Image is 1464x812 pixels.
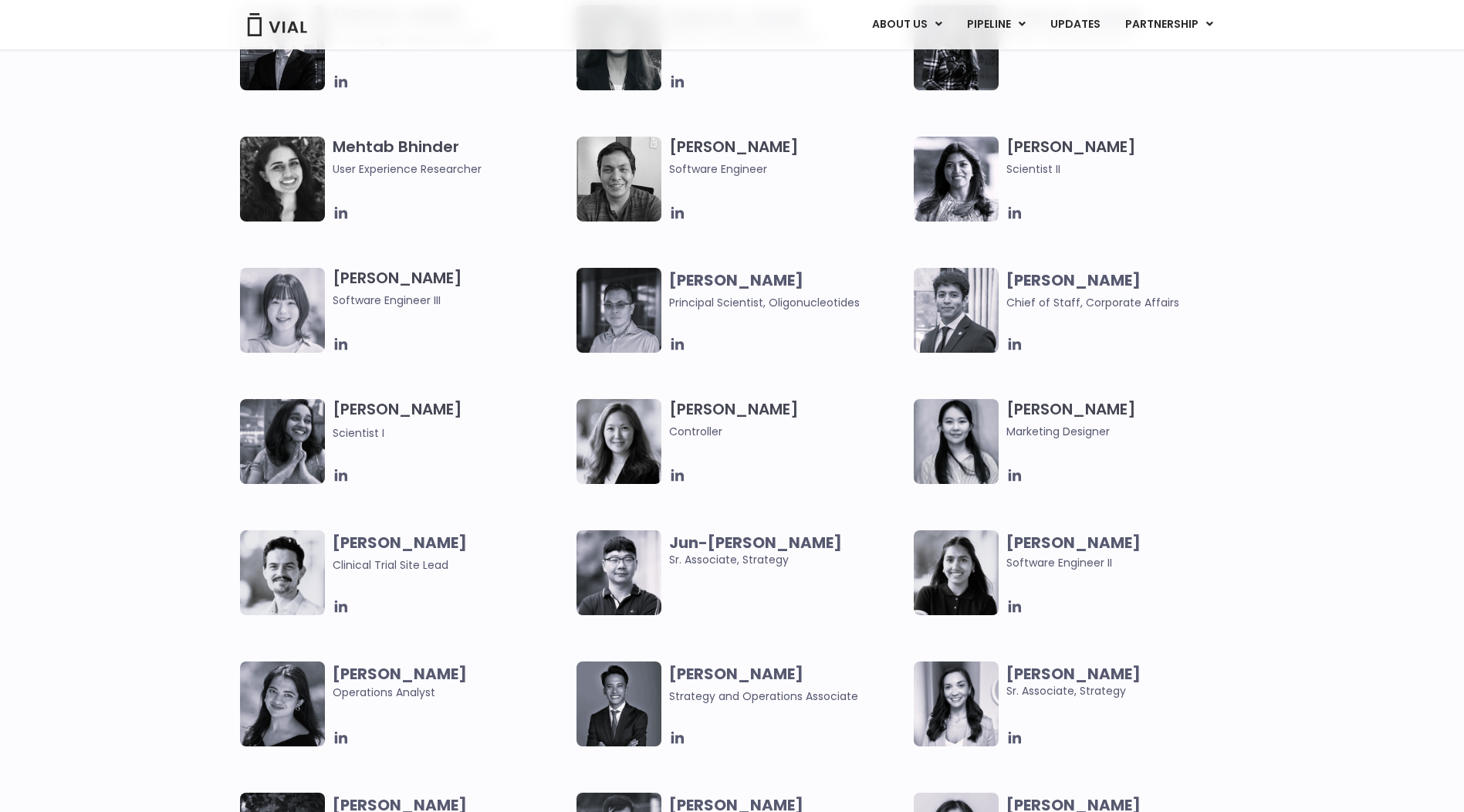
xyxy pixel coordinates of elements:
img: Headshot of smiling woman named Sharicka [240,661,325,746]
img: Image of smiling woman named Aleina [576,399,661,484]
h3: [PERSON_NAME] [669,137,906,178]
span: Operations Analyst [333,665,570,701]
img: Image of smiling man named Jun-Goo [576,530,661,615]
span: User Experience Researcher [333,161,570,178]
img: Vial Logo [246,13,308,36]
b: [PERSON_NAME] [1006,532,1141,553]
b: Jun-[PERSON_NAME] [669,532,842,553]
img: Headshot of smiling man named Urann [576,661,661,746]
b: [PERSON_NAME] [669,663,803,685]
img: Image of woman named Ritu smiling [914,137,999,222]
span: Strategy and Operations Associate [669,689,858,704]
span: Controller [669,423,906,440]
b: [PERSON_NAME] [333,663,467,685]
span: Principal Scientist, Oligonucleotides [669,295,860,310]
span: Marketing Designer [1006,423,1243,440]
span: Scientist II [1006,161,1243,178]
a: PIPELINEMenu Toggle [955,12,1037,38]
img: Tina [240,268,325,353]
span: Software Engineer III [333,292,570,309]
span: Software Engineer [669,161,906,178]
img: Image of smiling woman named Tanvi [914,530,999,615]
h3: [PERSON_NAME] [1006,137,1243,178]
a: PARTNERSHIPMenu Toggle [1113,12,1226,38]
a: ABOUT USMenu Toggle [860,12,954,38]
h3: Mehtab Bhinder [333,137,570,178]
img: A black and white photo of a man smiling, holding a vial. [576,137,661,222]
a: UPDATES [1038,12,1112,38]
h3: [PERSON_NAME] [333,399,570,442]
img: Image of smiling man named Glenn [240,530,325,615]
span: Chief of Staff, Corporate Affairs [1006,295,1179,310]
h3: [PERSON_NAME] [1006,399,1243,440]
span: Clinical Trial Site Lead [333,557,448,573]
img: Headshot of smiling of smiling man named Wei-Sheng [576,268,661,353]
span: Software Engineer II [1006,555,1112,570]
img: Smiling woman named Yousun [914,399,999,484]
b: [PERSON_NAME] [1006,269,1141,291]
img: Mehtab Bhinder [240,137,325,222]
b: [PERSON_NAME] [1006,663,1141,685]
h3: [PERSON_NAME] [333,268,570,309]
img: Smiling woman named Ana [914,661,999,746]
b: [PERSON_NAME] [669,269,803,291]
span: Scientist I [333,425,384,441]
span: Sr. Associate, Strategy [669,534,906,568]
img: Headshot of smiling woman named Sneha [240,399,325,484]
span: Sr. Associate, Strategy [1006,665,1243,699]
b: [PERSON_NAME] [333,532,467,553]
h3: [PERSON_NAME] [669,399,906,440]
